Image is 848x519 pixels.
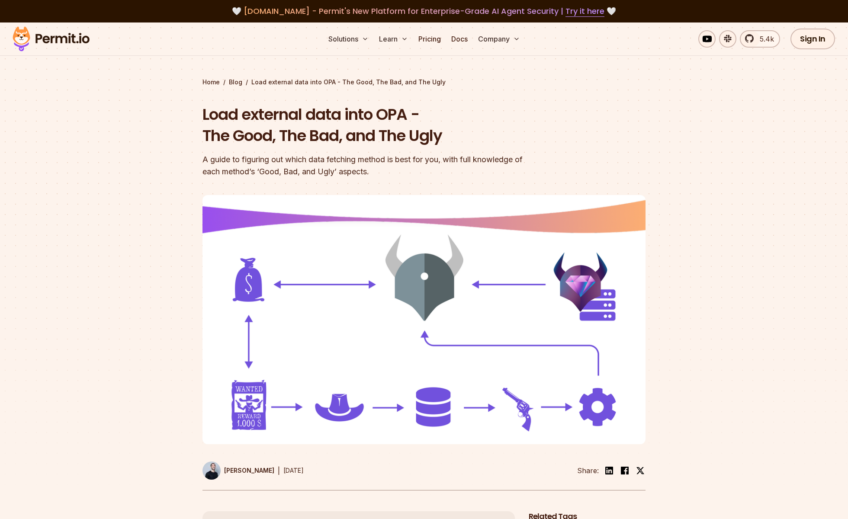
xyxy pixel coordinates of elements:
img: Permit logo [9,24,93,54]
a: Sign In [790,29,835,49]
a: Try it here [565,6,604,17]
a: [PERSON_NAME] [202,461,274,480]
div: | [278,465,280,476]
a: Docs [448,30,471,48]
span: [DOMAIN_NAME] - Permit's New Platform for Enterprise-Grade AI Agent Security | [244,6,604,16]
div: A guide to figuring out which data fetching method is best for you, with full knowledge of each m... [202,154,535,178]
button: Solutions [325,30,372,48]
span: 5.4k [755,34,774,44]
p: [PERSON_NAME] [224,466,274,475]
img: Oded Ben David [202,461,221,480]
div: 🤍 🤍 [21,5,827,17]
img: facebook [620,465,630,476]
a: 5.4k [740,30,780,48]
img: linkedin [604,465,614,476]
div: / / [202,78,646,86]
button: Company [475,30,524,48]
li: Share: [577,465,599,476]
img: twitter [636,466,645,475]
button: Learn [376,30,411,48]
a: Home [202,78,220,86]
time: [DATE] [283,467,304,474]
a: Blog [229,78,242,86]
h1: Load external data into OPA - The Good, The Bad, and The Ugly [202,104,535,147]
a: Pricing [415,30,444,48]
img: Load external data into OPA - The Good, The Bad, and The Ugly [202,195,646,444]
